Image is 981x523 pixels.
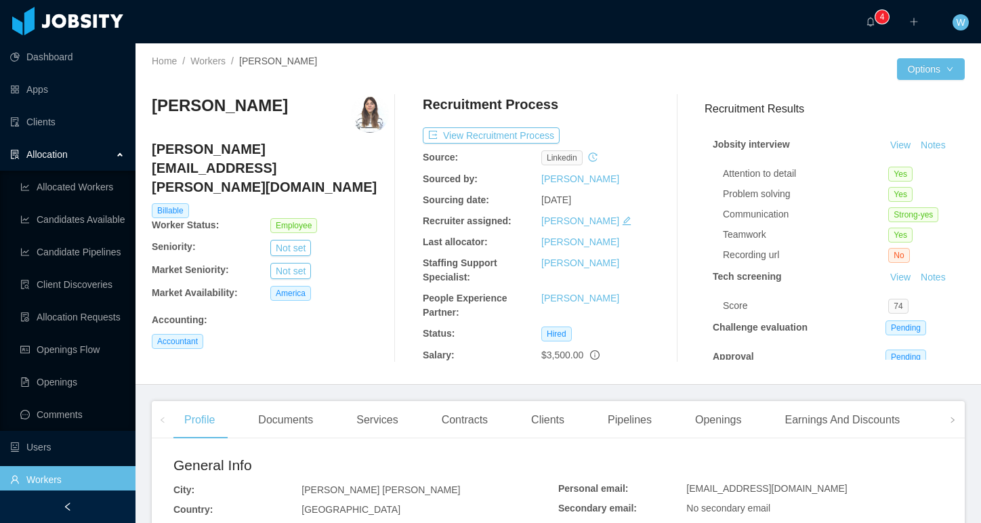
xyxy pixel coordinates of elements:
i: icon: left [159,417,166,423]
span: Billable [152,203,189,218]
b: Secondary email: [558,503,637,514]
span: Pending [885,320,926,335]
div: Problem solving [723,187,888,201]
a: icon: file-doneAllocation Requests [20,304,125,331]
span: Yes [888,187,913,202]
a: Workers [190,56,226,66]
b: Sourced by: [423,173,478,184]
div: Recording url [723,248,888,262]
span: [EMAIL_ADDRESS][DOMAIN_NAME] [686,483,847,494]
b: Personal email: [558,483,629,494]
span: / [182,56,185,66]
a: [PERSON_NAME] [541,215,619,226]
div: Communication [723,207,888,222]
a: icon: messageComments [20,401,125,428]
span: / [231,56,234,66]
a: View [885,272,915,283]
strong: Jobsity interview [713,139,790,150]
div: Contracts [431,401,499,439]
div: Pipelines [597,401,663,439]
div: Teamwork [723,228,888,242]
a: [PERSON_NAME] [541,293,619,304]
a: icon: auditClients [10,108,125,135]
span: Yes [888,167,913,182]
span: Hired [541,327,572,341]
i: icon: bell [866,17,875,26]
i: icon: edit [622,216,631,226]
span: Accountant [152,334,203,349]
b: Recruiter assigned: [423,215,512,226]
div: Profile [173,401,226,439]
span: info-circle [590,350,600,360]
a: icon: file-textOpenings [20,369,125,396]
div: Openings [684,401,753,439]
span: Allocation [26,149,68,160]
a: icon: robotUsers [10,434,125,461]
span: W [956,14,965,30]
div: Clients [520,401,575,439]
a: icon: idcardOpenings Flow [20,336,125,363]
b: Market Seniority: [152,264,229,275]
a: icon: appstoreApps [10,76,125,103]
button: Not set [270,263,311,279]
a: [PERSON_NAME] [541,173,619,184]
b: People Experience Partner: [423,293,507,318]
button: icon: exportView Recruitment Process [423,127,560,144]
a: Home [152,56,177,66]
span: [DATE] [541,194,571,205]
b: Source: [423,152,458,163]
b: Worker Status: [152,219,219,230]
span: Employee [270,218,317,233]
a: [PERSON_NAME] [541,257,619,268]
div: Attention to detail [723,167,888,181]
i: icon: right [949,417,956,423]
b: Market Availability: [152,287,238,298]
button: Notes [915,270,951,286]
b: Accounting : [152,314,207,325]
span: Yes [888,228,913,243]
p: 4 [880,10,885,24]
span: [PERSON_NAME] [PERSON_NAME] [301,484,460,495]
a: icon: line-chartCandidate Pipelines [20,238,125,266]
span: [GEOGRAPHIC_DATA] [301,504,400,515]
b: Country: [173,504,213,515]
h4: Recruitment Process [423,95,558,114]
div: Earnings And Discounts [774,401,911,439]
span: No secondary email [686,503,770,514]
button: Notes [915,138,951,154]
a: icon: line-chartAllocated Workers [20,173,125,201]
b: City: [173,484,194,495]
b: Staffing Support Specialist: [423,257,497,283]
span: $3,500.00 [541,350,583,360]
span: 74 [888,299,908,314]
strong: Challenge evaluation [713,322,808,333]
a: icon: pie-chartDashboard [10,43,125,70]
sup: 4 [875,10,889,24]
a: icon: exportView Recruitment Process [423,130,560,141]
i: icon: plus [909,17,919,26]
a: View [885,140,915,150]
b: Seniority: [152,241,196,252]
i: icon: history [588,152,598,162]
a: icon: file-searchClient Discoveries [20,271,125,298]
div: Services [346,401,409,439]
button: Optionsicon: down [897,58,965,80]
span: America [270,286,311,301]
h3: Recruitment Results [705,100,965,117]
h3: [PERSON_NAME] [152,95,288,117]
button: Not set [270,240,311,256]
div: Documents [247,401,324,439]
b: Salary: [423,350,455,360]
strong: Tech screening [713,271,782,282]
b: Status: [423,328,455,339]
a: icon: line-chartCandidates Available [20,206,125,233]
div: Score [723,299,888,313]
b: Last allocator: [423,236,488,247]
span: linkedin [541,150,583,165]
h4: [PERSON_NAME][EMAIL_ADDRESS][PERSON_NAME][DOMAIN_NAME] [152,140,389,196]
span: [PERSON_NAME] [239,56,317,66]
span: Pending [885,350,926,364]
strong: Approval [713,351,754,362]
span: No [888,248,909,263]
span: Strong-yes [888,207,938,222]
